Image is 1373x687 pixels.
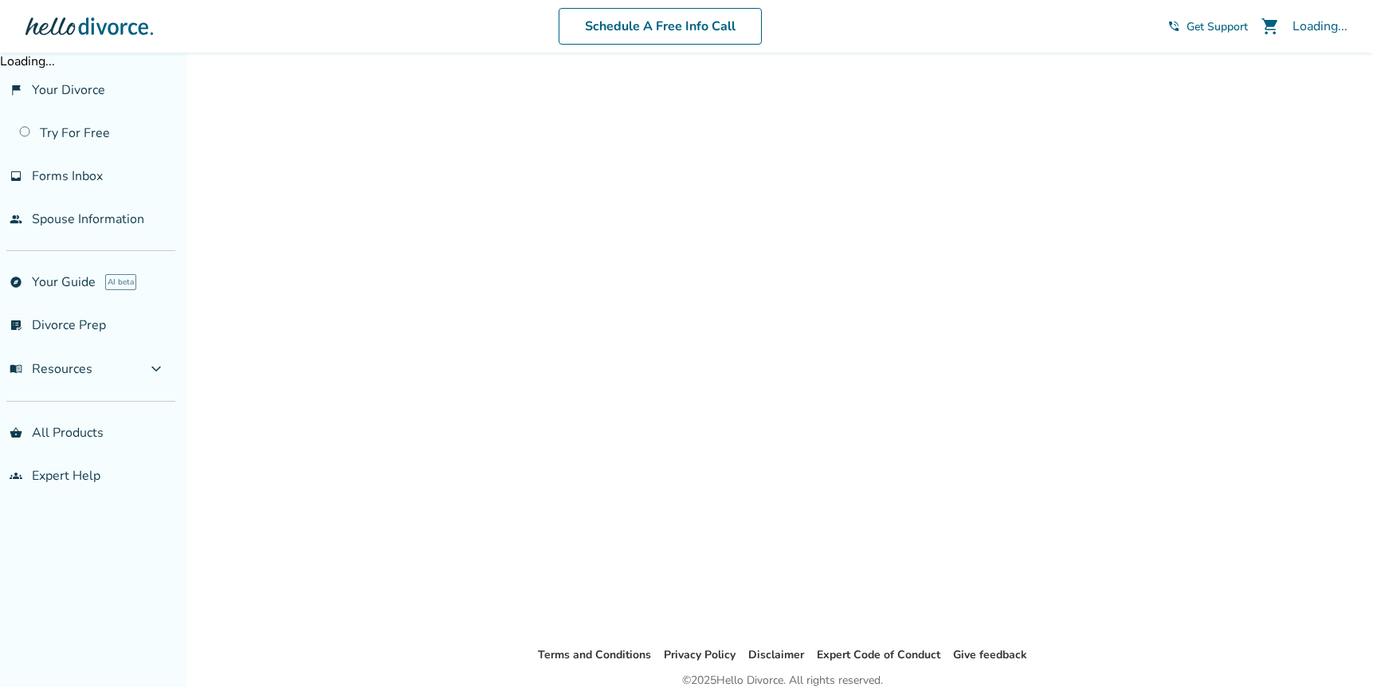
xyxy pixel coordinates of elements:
span: Get Support [1187,19,1248,34]
span: list_alt_check [10,319,22,332]
span: Resources [10,360,92,378]
li: Disclaimer [748,646,804,665]
a: Expert Code of Conduct [817,647,940,662]
span: inbox [10,170,22,183]
span: AI beta [105,274,136,290]
span: Forms Inbox [32,167,103,185]
span: explore [10,276,22,289]
span: shopping_basket [10,426,22,439]
a: Terms and Conditions [538,647,651,662]
span: menu_book [10,363,22,375]
span: phone_in_talk [1167,20,1180,33]
a: phone_in_talkGet Support [1167,19,1248,34]
span: expand_more [147,359,166,379]
span: shopping_cart [1261,17,1280,36]
a: Schedule A Free Info Call [559,8,762,45]
li: Give feedback [953,646,1027,665]
div: Loading... [1293,18,1348,35]
span: people [10,213,22,226]
span: flag_2 [10,84,22,96]
a: Privacy Policy [664,647,736,662]
span: groups [10,469,22,482]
